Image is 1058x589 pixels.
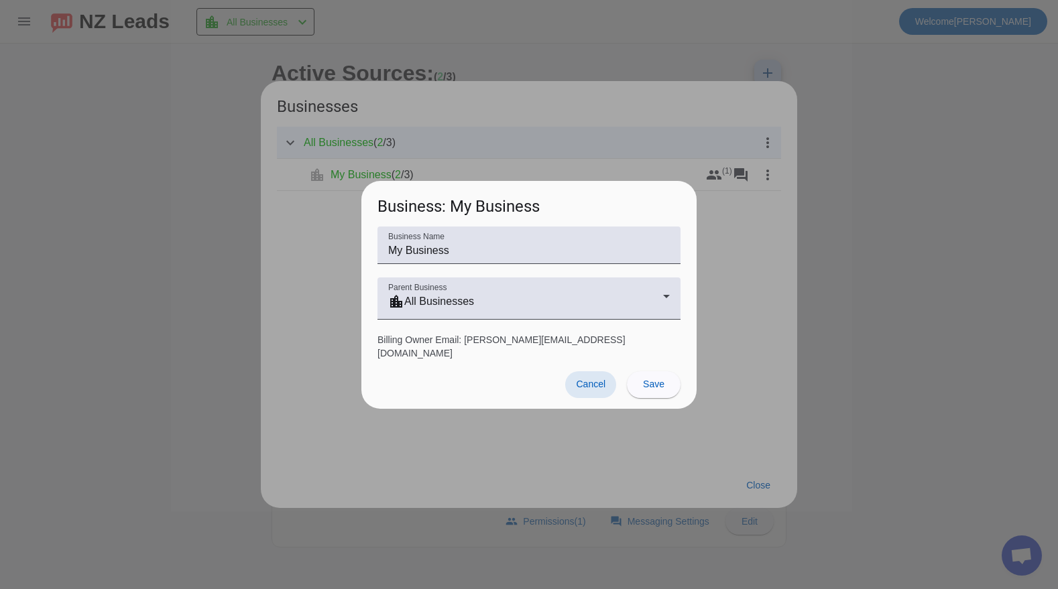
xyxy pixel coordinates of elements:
p: Billing Owner Email: [PERSON_NAME][EMAIL_ADDRESS][DOMAIN_NAME] [377,333,681,360]
span: Cancel [576,379,605,389]
button: Save [627,371,681,398]
mat-label: Parent Business [388,283,447,291]
button: Cancel [565,371,616,398]
mat-label: Business Name [388,232,445,241]
span: Save [643,379,664,389]
mat-icon: location_city [388,293,404,310]
div: All Businesses [388,293,663,310]
h2: Business: My Business [361,181,697,226]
